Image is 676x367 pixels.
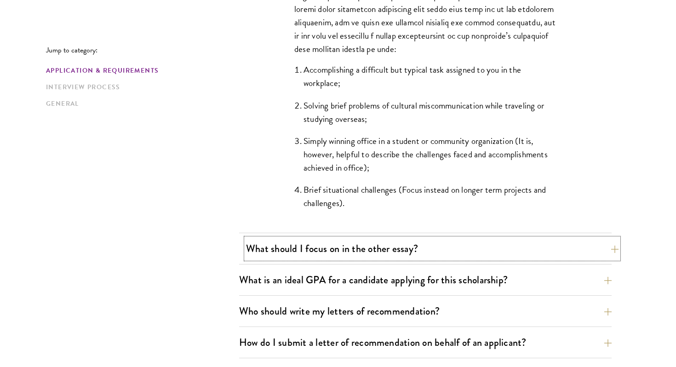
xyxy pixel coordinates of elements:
a: General [46,99,234,109]
a: Interview Process [46,82,234,92]
li: Accomplishing a difficult but typical task assigned to you in the workplace; [304,63,556,90]
a: Application & Requirements [46,66,234,75]
li: Solving brief problems of cultural miscommunication while traveling or studying overseas; [304,99,556,126]
button: Who should write my letters of recommendation? [239,301,612,321]
li: Brief situational challenges (Focus instead on longer term projects and challenges). [304,183,556,210]
li: Simply winning office in a student or community organization (It is, however, helpful to describe... [304,134,556,174]
p: Jump to category: [46,46,239,54]
button: How do I submit a letter of recommendation on behalf of an applicant? [239,332,612,353]
button: What should I focus on in the other essay? [246,238,619,259]
button: What is an ideal GPA for a candidate applying for this scholarship? [239,270,612,290]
